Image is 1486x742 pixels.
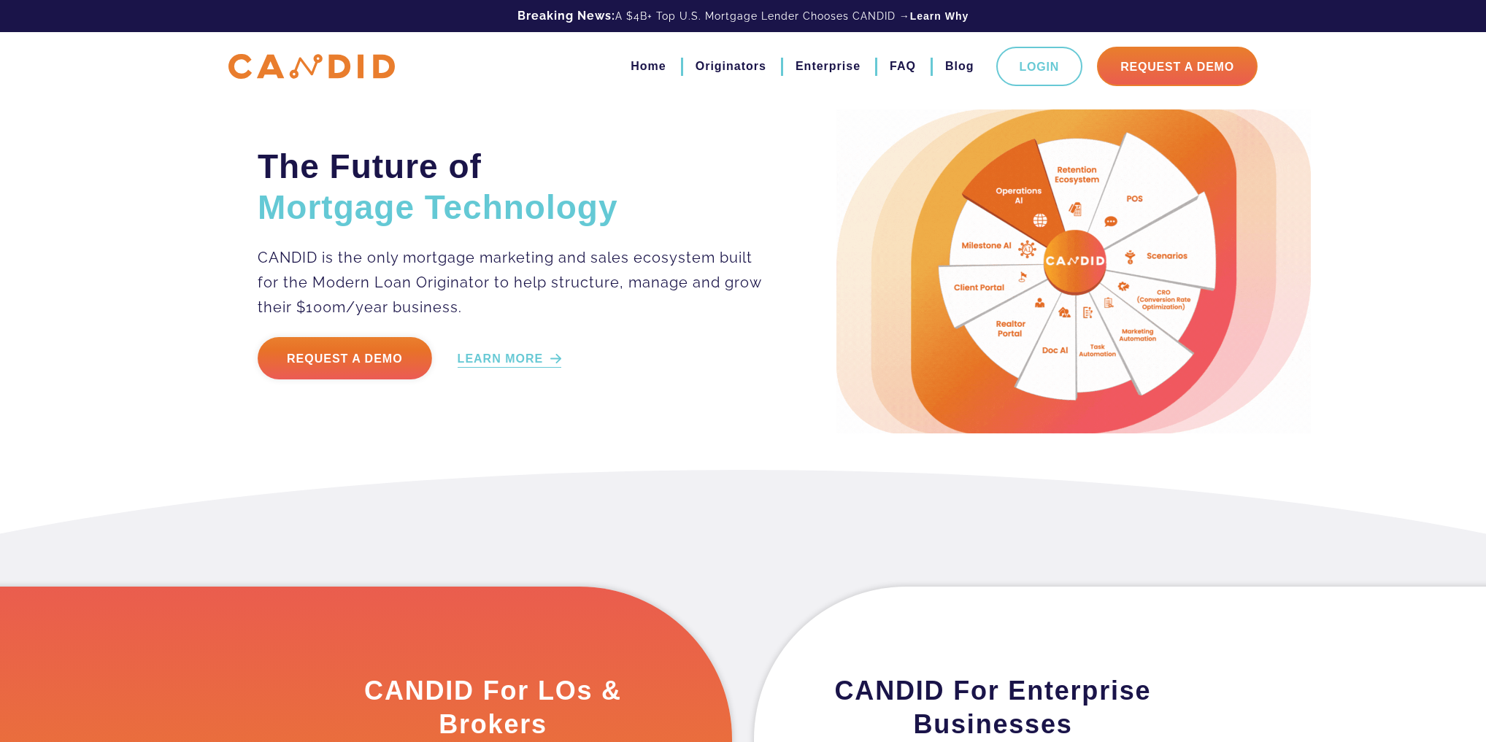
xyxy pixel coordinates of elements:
a: LEARN MORE [458,351,562,368]
a: Login [996,47,1083,86]
a: Request a Demo [258,337,432,379]
a: FAQ [890,54,916,79]
img: Candid Hero Image [836,109,1311,433]
b: Breaking News: [517,9,615,23]
a: Learn Why [910,9,969,23]
a: Request A Demo [1097,47,1258,86]
a: Home [631,54,666,79]
span: Mortgage Technology [258,188,618,226]
a: Originators [696,54,766,79]
h3: CANDID For LOs & Brokers [327,674,659,741]
a: Enterprise [796,54,861,79]
img: CANDID APP [228,54,395,80]
a: Blog [945,54,974,79]
h2: The Future of [258,146,763,228]
p: CANDID is the only mortgage marketing and sales ecosystem built for the Modern Loan Originator to... [258,245,763,320]
h3: CANDID For Enterprise Businesses [827,674,1159,741]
